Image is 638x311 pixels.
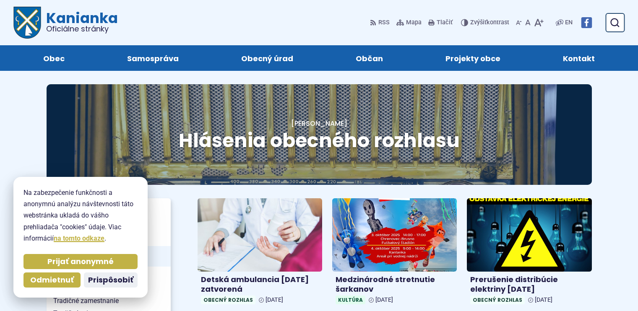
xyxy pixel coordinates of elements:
[198,198,322,308] a: Detská ambulancia [DATE] zatvorená Obecný rozhlas [DATE]
[437,19,453,26] span: Tlačiť
[88,275,133,285] span: Prispôsobiť
[540,45,618,71] a: Kontakt
[30,275,74,285] span: Odmietnuť
[41,11,118,33] span: Kanianka
[13,7,41,39] img: Prejsť na domovskú stránku
[423,45,523,71] a: Projekty obce
[23,272,81,288] button: Odmietnuť
[84,272,138,288] button: Prispôsobiť
[370,14,391,31] a: RSS
[291,119,347,128] a: [PERSON_NAME]
[53,295,164,307] span: Tradičné zamestnanie
[266,296,283,303] span: [DATE]
[395,14,423,31] a: Mapa
[47,295,171,307] a: Tradičné zamestnanie
[23,187,138,244] p: Na zabezpečenie funkčnosti a anonymnú analýzu návštevnosti táto webstránka ukladá do vášho prehli...
[336,275,453,294] h4: Medzinárodné stretnutie šarkanov
[565,18,573,28] span: EN
[332,198,457,308] a: Medzinárodné stretnutie šarkanov Kultúra [DATE]
[535,296,552,303] span: [DATE]
[13,7,118,39] a: Logo Kanianka, prejsť na domovskú stránku.
[563,18,574,28] a: EN
[43,45,65,71] span: Obec
[461,14,511,31] button: Zvýšiťkontrast
[333,45,406,71] a: Občan
[532,14,545,31] button: Zväčšiť veľkosť písma
[241,45,293,71] span: Obecný úrad
[47,257,114,267] span: Prijať anonymné
[406,18,422,28] span: Mapa
[378,18,390,28] span: RSS
[46,25,118,33] span: Oficiálne stránky
[467,198,591,308] a: Prerušenie distribúcie elektriny [DATE] Obecný rozhlas [DATE]
[470,19,487,26] span: Zvýšiť
[375,296,393,303] span: [DATE]
[20,45,87,71] a: Obec
[127,45,179,71] span: Samospráva
[563,45,595,71] span: Kontakt
[470,19,509,26] span: kontrast
[218,45,316,71] a: Obecný úrad
[356,45,383,71] span: Občan
[23,254,138,269] button: Prijať anonymné
[427,14,454,31] button: Tlačiť
[523,14,532,31] button: Nastaviť pôvodnú veľkosť písma
[470,275,588,294] h4: Prerušenie distribúcie elektriny [DATE]
[470,295,525,304] span: Obecný rozhlas
[201,275,319,294] h4: Detská ambulancia [DATE] zatvorená
[581,17,592,28] img: Prejsť na Facebook stránku
[104,45,201,71] a: Samospráva
[336,295,365,304] span: Kultúra
[179,127,460,154] span: Hlásenia obecného rozhlasu
[201,295,255,304] span: Obecný rozhlas
[514,14,523,31] button: Zmenšiť veľkosť písma
[445,45,500,71] span: Projekty obce
[54,234,104,242] a: na tomto odkaze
